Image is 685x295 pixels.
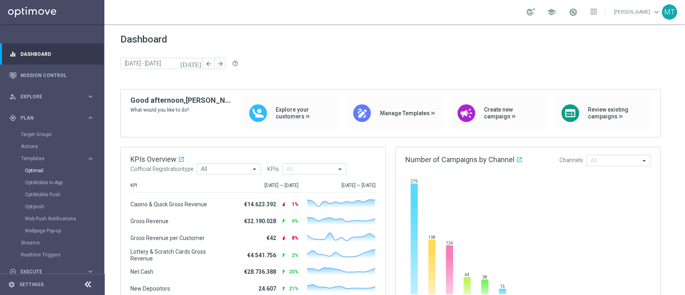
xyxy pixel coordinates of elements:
div: Realtime Triggers [21,249,104,261]
div: Web Push Notifications [25,213,104,225]
div: Plan [9,114,87,122]
a: Dashboard [20,43,94,65]
button: equalizer Dashboard [9,51,95,57]
div: MT [662,4,677,20]
div: Webpage Pop-up [25,225,104,237]
div: Mission Control [9,65,94,86]
i: gps_fixed [9,114,16,122]
div: Explore [9,93,87,100]
div: Streams [21,237,104,249]
a: Mission Control [20,65,94,86]
a: [PERSON_NAME]keyboard_arrow_down [613,6,662,18]
div: Optimail [25,165,104,177]
div: OptiMobile In-App [25,177,104,189]
a: Settings [19,282,44,287]
a: Optipush [25,203,83,210]
i: keyboard_arrow_right [87,93,94,100]
div: Execute [9,268,87,275]
a: Optimail [25,167,83,174]
div: Templates [21,156,87,161]
a: OptiMobile In-App [25,179,83,186]
i: equalizer [9,51,16,58]
div: Target Groups [21,128,104,140]
i: keyboard_arrow_right [87,155,94,163]
a: Web Push Notifications [25,216,83,222]
button: person_search Explore keyboard_arrow_right [9,94,95,100]
div: Optipush [25,201,104,213]
a: OptiMobile Push [25,191,83,198]
div: Actions [21,140,104,153]
button: Mission Control [9,72,95,79]
a: Actions [21,143,83,150]
div: OptiMobile Push [25,189,104,201]
i: keyboard_arrow_right [87,268,94,275]
button: gps_fixed Plan keyboard_arrow_right [9,115,95,121]
span: Execute [20,269,87,274]
a: Target Groups [21,131,83,138]
span: Templates [21,156,79,161]
div: Templates [21,153,104,237]
a: Realtime Triggers [21,252,83,258]
span: school [547,8,556,16]
i: play_circle_outline [9,268,16,275]
div: Dashboard [9,43,94,65]
span: Plan [20,116,87,120]
span: keyboard_arrow_down [652,8,661,16]
button: play_circle_outline Execute keyboard_arrow_right [9,269,95,275]
i: person_search [9,93,16,100]
a: Webpage Pop-up [25,228,83,234]
i: keyboard_arrow_right [87,114,94,122]
button: Templates keyboard_arrow_right [21,155,95,162]
i: settings [8,281,15,288]
span: Explore [20,94,87,99]
a: Streams [21,240,83,246]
